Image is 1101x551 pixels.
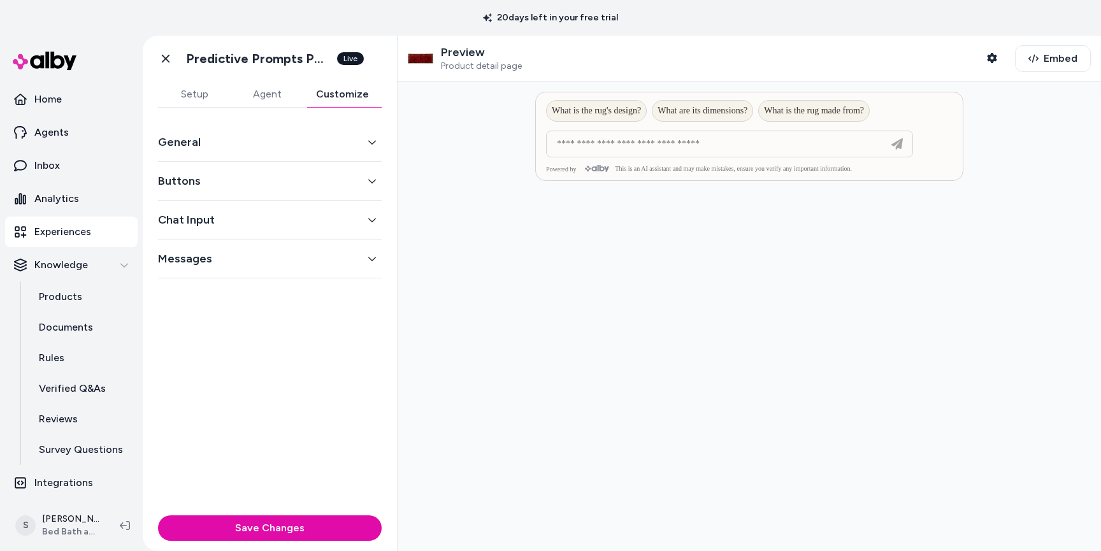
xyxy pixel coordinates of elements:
[34,257,88,273] p: Knowledge
[26,373,138,404] a: Verified Q&As
[26,312,138,343] a: Documents
[34,158,60,173] p: Inbox
[34,125,69,140] p: Agents
[441,45,522,60] p: Preview
[39,320,93,335] p: Documents
[34,475,93,490] p: Integrations
[158,211,382,229] button: Chat Input
[1015,45,1091,72] button: Embed
[5,250,138,280] button: Knowledge
[1044,51,1077,66] span: Embed
[26,404,138,434] a: Reviews
[158,515,382,541] button: Save Changes
[39,350,64,366] p: Rules
[158,133,382,151] button: General
[158,82,231,107] button: Setup
[231,82,303,107] button: Agent
[5,217,138,247] a: Experiences
[8,505,110,546] button: S[PERSON_NAME]Bed Bath and Beyond
[5,117,138,148] a: Agents
[408,46,433,71] img: Paseo Road by HiEnd Accents 3-Star Scroll Motif Rug, 24"x60"
[42,513,99,526] p: [PERSON_NAME]
[158,250,382,268] button: Messages
[26,282,138,312] a: Products
[42,526,99,538] span: Bed Bath and Beyond
[26,343,138,373] a: Rules
[34,224,91,240] p: Experiences
[186,51,329,67] h1: Predictive Prompts PDP
[5,183,138,214] a: Analytics
[158,172,382,190] button: Buttons
[303,82,382,107] button: Customize
[15,515,36,536] span: S
[39,442,123,457] p: Survey Questions
[475,11,626,24] p: 20 days left in your free trial
[5,150,138,181] a: Inbox
[441,61,522,72] span: Product detail page
[39,289,82,304] p: Products
[337,52,364,65] div: Live
[26,434,138,465] a: Survey Questions
[34,191,79,206] p: Analytics
[5,84,138,115] a: Home
[39,381,106,396] p: Verified Q&As
[39,411,78,427] p: Reviews
[34,92,62,107] p: Home
[5,468,138,498] a: Integrations
[13,52,76,70] img: alby Logo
